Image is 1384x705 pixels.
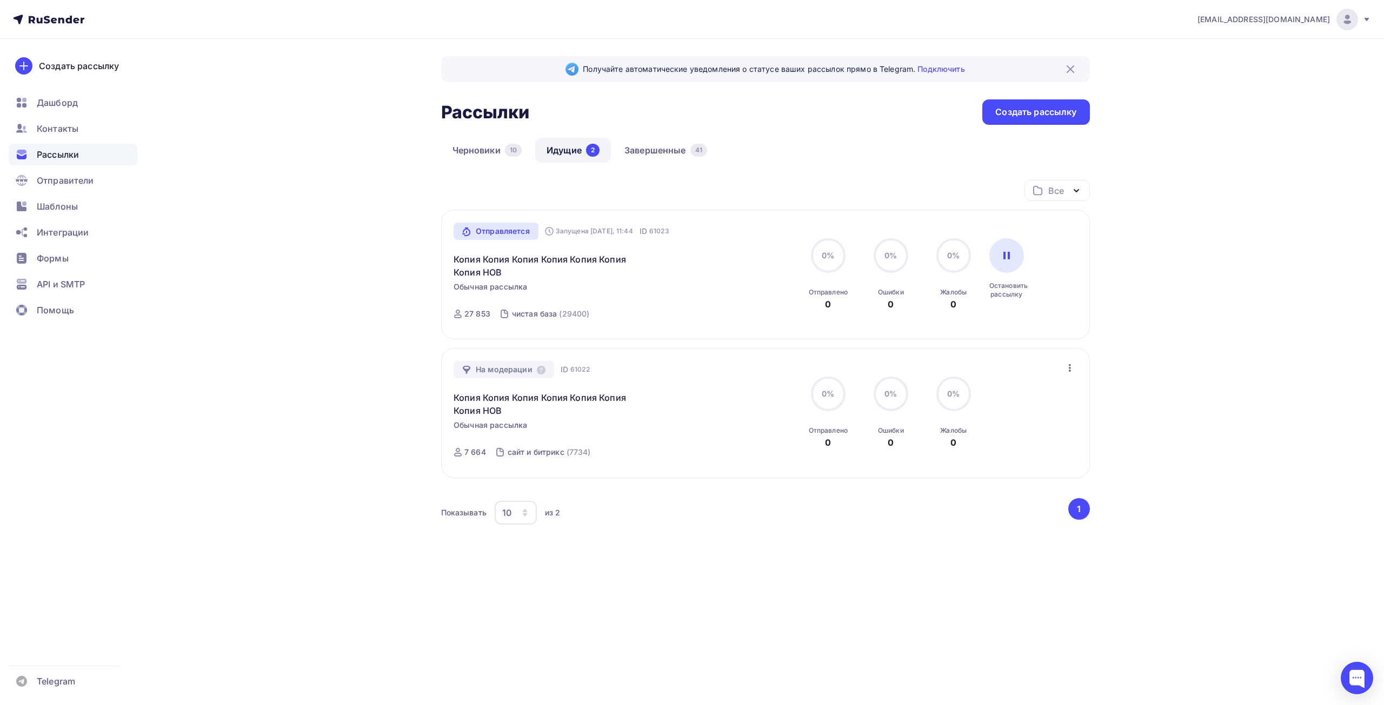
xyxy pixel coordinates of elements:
a: чистая база (29400) [511,305,591,323]
div: 10 [502,506,511,519]
span: 0% [822,251,834,260]
span: Интеграции [37,226,89,239]
div: Создать рассылку [995,106,1076,118]
button: Go to page 1 [1068,498,1090,520]
div: (7734) [567,447,591,458]
div: Запущена [DATE], 11:44 [545,227,633,236]
a: [EMAIL_ADDRESS][DOMAIN_NAME] [1197,9,1371,30]
div: Жалобы [940,288,967,297]
div: 27 853 [464,308,490,319]
span: Обычная рассылка [454,420,527,431]
span: Рассылки [37,148,79,161]
span: Telegram [37,675,75,688]
div: Жалобы [940,426,967,435]
span: 0% [947,251,960,260]
a: Отправители [9,170,137,191]
span: [EMAIL_ADDRESS][DOMAIN_NAME] [1197,14,1330,25]
div: Остановить рассылку [989,281,1024,299]
div: (29400) [559,308,589,319]
h2: Рассылки [441,102,530,123]
a: Копия Копия Копия Копия Копия Копия Копия НОВ [454,391,639,417]
span: ID [640,226,647,237]
div: Создать рассылку [39,59,119,72]
div: 10 [505,144,522,157]
button: 10 [494,500,537,525]
span: Отправители [37,174,94,187]
a: Шаблоны [9,196,137,217]
div: 2 [586,144,600,157]
div: 0 [950,298,956,311]
span: API и SMTP [37,278,85,291]
div: чистая база [512,308,557,319]
div: На модерации [454,361,554,378]
span: Дашборд [37,96,78,109]
div: 0 [825,298,831,311]
span: Обычная рассылка [454,281,527,292]
span: Помощь [37,304,74,317]
a: Контакты [9,118,137,139]
a: Формы [9,247,137,269]
img: Telegram [565,63,578,76]
a: Черновики10 [441,138,534,163]
span: 0% [822,389,834,398]
span: 0% [947,389,960,398]
span: 61022 [570,364,590,375]
a: Идущие2 [535,138,611,163]
span: ID [561,364,568,375]
span: Формы [37,252,69,265]
div: 0 [888,436,894,449]
div: Ошибки [878,288,904,297]
span: 0% [884,251,897,260]
div: Отправлено [809,426,848,435]
div: 0 [888,298,894,311]
div: Показывать [441,507,487,518]
a: Рассылки [9,144,137,165]
span: Шаблоны [37,200,78,213]
div: сайт и битрикс [508,447,564,458]
div: Все [1048,184,1063,197]
span: Контакты [37,122,78,135]
a: сайт и битрикс (7734) [507,444,592,461]
div: Ошибки [878,426,904,435]
div: из 2 [545,507,561,518]
span: Получайте автоматические уведомления о статусе ваших рассылок прямо в Telegram. [583,64,964,75]
div: 41 [690,144,707,157]
a: Дашборд [9,92,137,113]
a: Копия Копия Копия Копия Копия Копия Копия НОВ [454,253,639,279]
span: 0% [884,389,897,398]
div: 0 [950,436,956,449]
div: Отправлено [809,288,848,297]
a: Завершенные41 [613,138,718,163]
ul: Pagination [1066,498,1090,520]
span: 61023 [649,226,669,237]
div: 0 [825,436,831,449]
button: Все [1024,180,1090,201]
a: Отправляется [454,223,538,240]
a: Подключить [917,64,964,73]
div: 7 664 [464,447,486,458]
